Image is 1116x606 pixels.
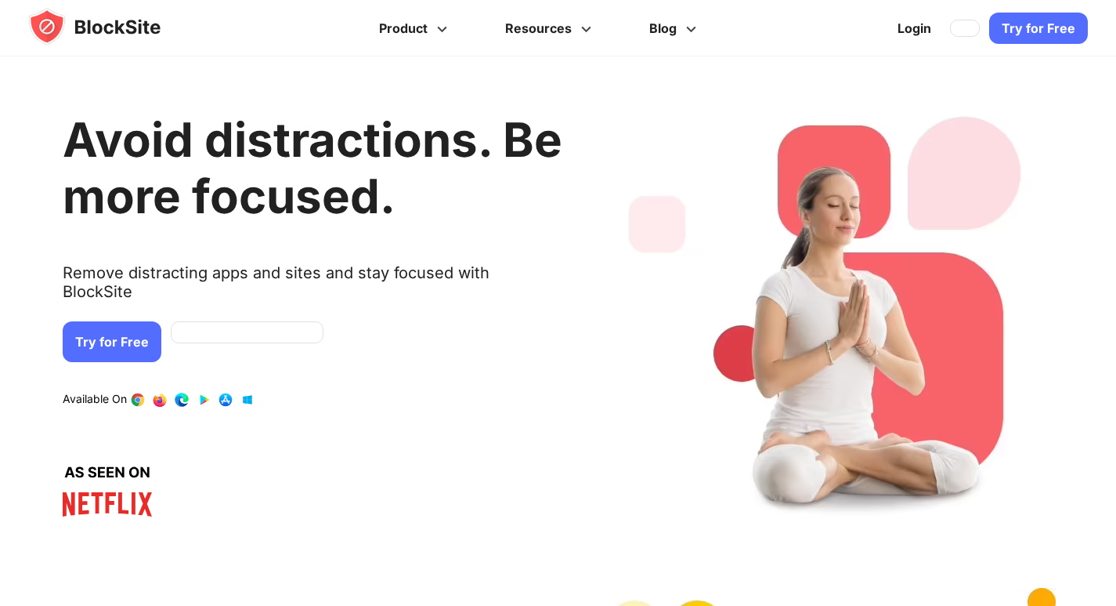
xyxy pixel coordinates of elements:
img: blocksite-icon.5d769676.svg [28,8,191,45]
text: Remove distracting apps and sites and stay focused with BlockSite [63,263,562,314]
text: Available On [63,392,127,408]
a: Try for Free [63,321,161,362]
h1: Avoid distractions. Be more focused. [63,111,562,224]
a: Try for Free [989,13,1088,44]
a: Login [888,9,941,47]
